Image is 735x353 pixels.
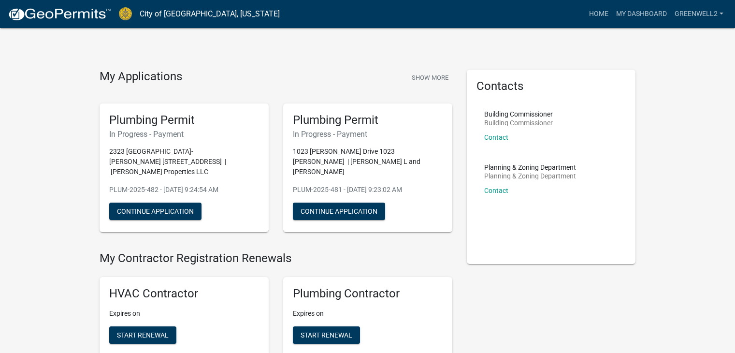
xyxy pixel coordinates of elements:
span: Start Renewal [117,331,169,339]
p: Building Commissioner [484,111,553,118]
p: 2323 [GEOGRAPHIC_DATA]-[PERSON_NAME] [STREET_ADDRESS] | [PERSON_NAME] Properties LLC [109,147,259,177]
p: Expires on [109,309,259,319]
img: City of Jeffersonville, Indiana [119,7,132,20]
p: Building Commissioner [484,119,553,126]
p: Planning & Zoning Department [484,173,576,179]
a: Greenwell2 [671,5,727,23]
a: Contact [484,187,508,194]
button: Start Renewal [293,326,360,344]
a: My Dashboard [612,5,671,23]
p: Expires on [293,309,443,319]
button: Start Renewal [109,326,176,344]
h5: Contacts [476,79,626,93]
p: PLUM-2025-482 - [DATE] 9:24:54 AM [109,185,259,195]
p: PLUM-2025-481 - [DATE] 9:23:02 AM [293,185,443,195]
p: 1023 [PERSON_NAME] Drive 1023 [PERSON_NAME] | [PERSON_NAME] L and [PERSON_NAME] [293,147,443,177]
button: Continue Application [109,203,202,220]
a: Home [585,5,612,23]
span: Start Renewal [301,331,352,339]
h5: Plumbing Permit [109,113,259,127]
button: Show More [408,70,452,86]
h4: My Contractor Registration Renewals [100,251,452,265]
h5: HVAC Contractor [109,287,259,301]
h6: In Progress - Payment [293,130,443,139]
h6: In Progress - Payment [109,130,259,139]
a: Contact [484,133,508,141]
h4: My Applications [100,70,182,84]
p: Planning & Zoning Department [484,164,576,171]
h5: Plumbing Permit [293,113,443,127]
h5: Plumbing Contractor [293,287,443,301]
button: Continue Application [293,203,385,220]
a: City of [GEOGRAPHIC_DATA], [US_STATE] [140,6,280,22]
